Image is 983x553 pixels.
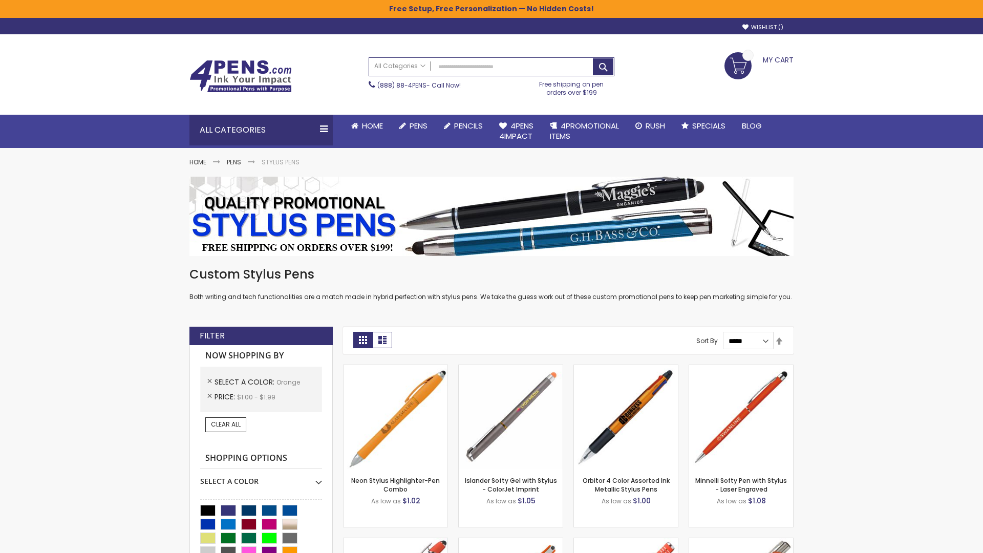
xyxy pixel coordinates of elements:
[262,158,300,166] strong: Stylus Pens
[627,115,673,137] a: Rush
[211,420,241,429] span: Clear All
[237,393,275,401] span: $1.00 - $1.99
[748,496,766,506] span: $1.08
[200,469,322,486] div: Select A Color
[353,332,373,348] strong: Grid
[529,76,615,97] div: Free shipping on pen orders over $199
[402,496,420,506] span: $1.02
[344,538,447,546] a: 4P-MS8B-Orange
[344,365,447,373] a: Neon Stylus Highlighter-Pen Combo-Orange
[189,158,206,166] a: Home
[465,476,557,493] a: Islander Softy Gel with Stylus - ColorJet Imprint
[371,497,401,505] span: As low as
[215,377,276,387] span: Select A Color
[189,266,794,283] h1: Custom Stylus Pens
[689,365,793,373] a: Minnelli Softy Pen with Stylus - Laser Engraved-Orange
[583,476,670,493] a: Orbitor 4 Color Assorted Ink Metallic Stylus Pens
[369,58,431,75] a: All Categories
[459,538,563,546] a: Avendale Velvet Touch Stylus Gel Pen-Orange
[377,81,461,90] span: - Call Now!
[574,538,678,546] a: Marin Softy Pen with Stylus - Laser Engraved-Orange
[550,120,619,141] span: 4PROMOTIONAL ITEMS
[436,115,491,137] a: Pencils
[491,115,542,148] a: 4Pens4impact
[344,365,447,469] img: Neon Stylus Highlighter-Pen Combo-Orange
[689,538,793,546] a: Tres-Chic Softy Brights with Stylus Pen - Laser-Orange
[215,392,237,402] span: Price
[189,60,292,93] img: 4Pens Custom Pens and Promotional Products
[602,497,631,505] span: As low as
[362,120,383,131] span: Home
[689,365,793,469] img: Minnelli Softy Pen with Stylus - Laser Engraved-Orange
[574,365,678,373] a: Orbitor 4 Color Assorted Ink Metallic Stylus Pens-Orange
[742,24,783,31] a: Wishlist
[499,120,533,141] span: 4Pens 4impact
[391,115,436,137] a: Pens
[696,336,718,345] label: Sort By
[454,120,483,131] span: Pencils
[200,448,322,470] strong: Shopping Options
[374,62,425,70] span: All Categories
[189,115,333,145] div: All Categories
[227,158,241,166] a: Pens
[518,496,536,506] span: $1.05
[574,365,678,469] img: Orbitor 4 Color Assorted Ink Metallic Stylus Pens-Orange
[717,497,746,505] span: As low as
[673,115,734,137] a: Specials
[189,266,794,302] div: Both writing and tech functionalities are a match made in hybrid perfection with stylus pens. We ...
[692,120,725,131] span: Specials
[276,378,300,387] span: Orange
[459,365,563,469] img: Islander Softy Gel with Stylus - ColorJet Imprint-Orange
[633,496,651,506] span: $1.00
[200,345,322,367] strong: Now Shopping by
[343,115,391,137] a: Home
[742,120,762,131] span: Blog
[377,81,426,90] a: (888) 88-4PENS
[486,497,516,505] span: As low as
[200,330,225,342] strong: Filter
[734,115,770,137] a: Blog
[646,120,665,131] span: Rush
[351,476,440,493] a: Neon Stylus Highlighter-Pen Combo
[695,476,787,493] a: Minnelli Softy Pen with Stylus - Laser Engraved
[459,365,563,373] a: Islander Softy Gel with Stylus - ColorJet Imprint-Orange
[542,115,627,148] a: 4PROMOTIONALITEMS
[189,177,794,256] img: Stylus Pens
[205,417,246,432] a: Clear All
[410,120,428,131] span: Pens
